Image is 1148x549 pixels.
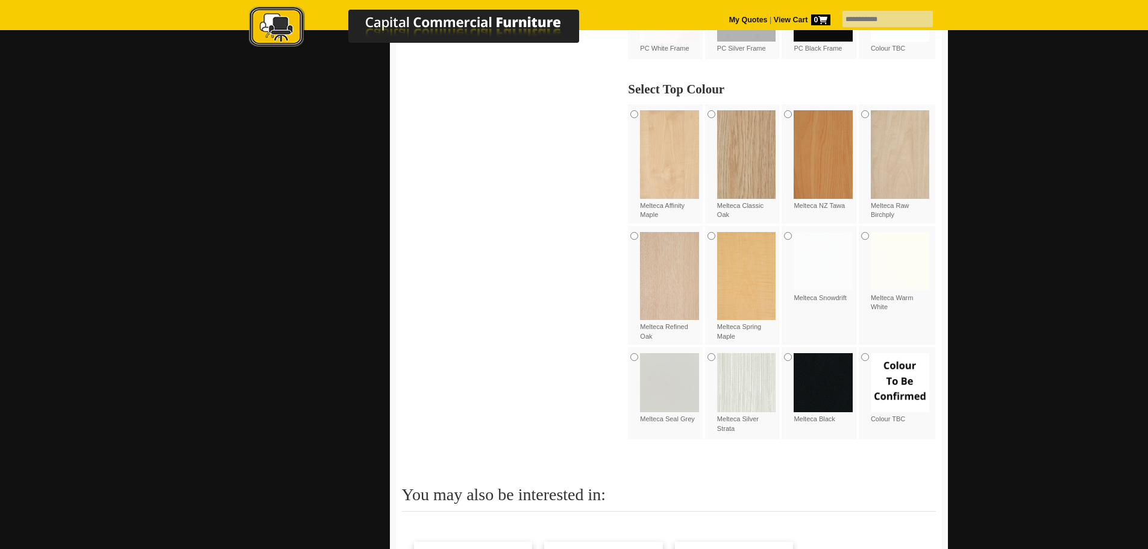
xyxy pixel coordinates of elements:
img: Colour TBC [871,353,930,412]
img: Melteca Black [794,353,853,412]
label: Melteca Silver Strata [717,353,776,433]
label: Melteca Spring Maple [717,232,776,341]
label: Melteca Black [794,353,853,424]
label: Melteca Raw Birchply [871,110,930,219]
img: Melteca Refined Oak [640,232,699,320]
a: Capital Commercial Furniture Logo [216,6,638,54]
label: Melteca Affinity Maple [640,110,699,219]
img: Melteca Spring Maple [717,232,776,320]
img: Capital Commercial Furniture Logo [216,6,638,50]
label: Melteca Snowdrift [794,232,853,303]
label: Melteca Classic Oak [717,110,776,219]
strong: View Cart [774,16,830,24]
img: Melteca Affinity Maple [640,110,699,198]
a: View Cart0 [771,16,830,24]
img: Melteca Warm White [871,232,930,291]
span: 0 [811,14,830,25]
a: My Quotes [729,16,768,24]
label: Melteca Warm White [871,232,930,312]
img: Melteca Classic Oak [717,110,776,198]
img: Melteca Raw Birchply [871,110,930,198]
h2: Select Top Colour [628,83,935,95]
label: Melteca NZ Tawa [794,110,853,210]
img: Melteca Seal Grey [640,353,699,412]
img: Melteca Silver Strata [717,353,776,412]
img: Melteca NZ Tawa [794,110,853,198]
h2: You may also be interested in: [402,486,936,512]
img: Melteca Snowdrift [794,232,853,291]
label: Melteca Seal Grey [640,353,699,424]
label: Melteca Refined Oak [640,232,699,341]
label: Colour TBC [871,353,930,424]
